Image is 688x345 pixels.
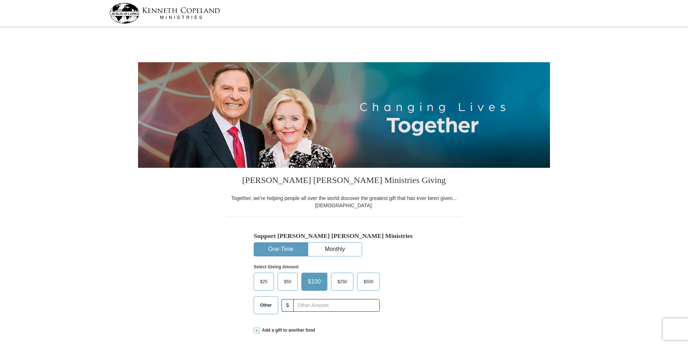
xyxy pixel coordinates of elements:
[254,232,434,240] h5: Support [PERSON_NAME] [PERSON_NAME] Ministries
[259,327,315,333] span: Add a gift to another fund
[254,243,308,256] button: One-Time
[293,299,380,312] input: Other Amount
[257,276,271,287] span: $25
[227,195,461,209] div: Together, we're helping people all over the world discover the greatest gift that has ever been g...
[360,276,377,287] span: $500
[254,264,298,269] strong: Select Giving Amount
[257,300,275,311] span: Other
[109,3,220,24] img: kcm-header-logo.svg
[227,168,461,195] h3: [PERSON_NAME] [PERSON_NAME] Ministries Giving
[308,243,362,256] button: Monthly
[280,276,295,287] span: $50
[334,276,351,287] span: $250
[304,276,324,287] span: $100
[281,299,294,312] span: $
